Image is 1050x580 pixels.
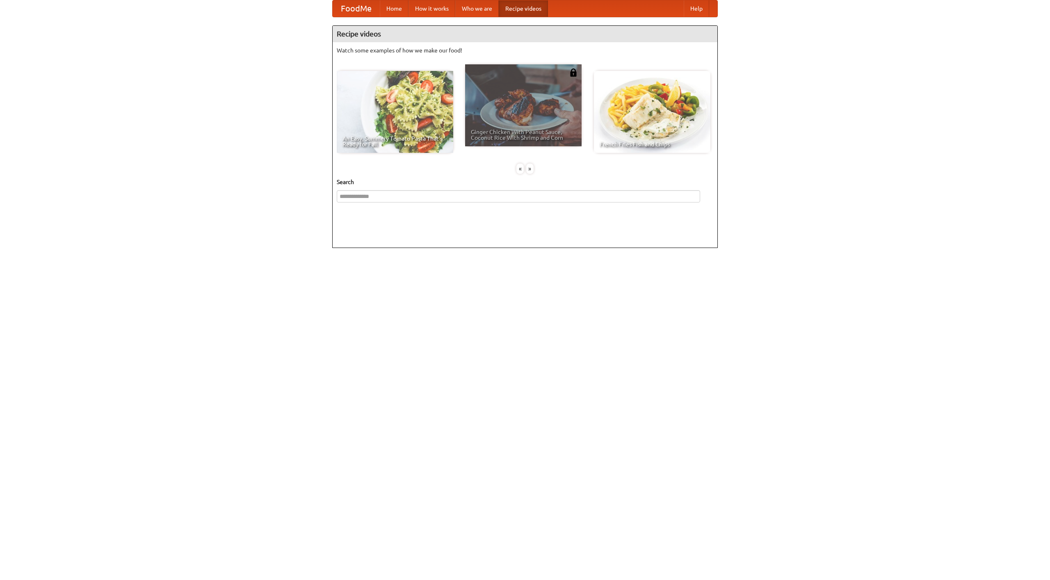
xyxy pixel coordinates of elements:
[342,136,447,147] span: An Easy, Summery Tomato Pasta That's Ready for Fall
[526,164,534,174] div: »
[337,71,453,153] a: An Easy, Summery Tomato Pasta That's Ready for Fall
[499,0,548,17] a: Recipe videos
[684,0,709,17] a: Help
[337,46,713,55] p: Watch some examples of how we make our food!
[380,0,409,17] a: Home
[409,0,455,17] a: How it works
[600,141,705,147] span: French Fries Fish and Chips
[333,0,380,17] a: FoodMe
[455,0,499,17] a: Who we are
[516,164,524,174] div: «
[333,26,717,42] h4: Recipe videos
[337,178,713,186] h5: Search
[569,68,577,77] img: 483408.png
[594,71,710,153] a: French Fries Fish and Chips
